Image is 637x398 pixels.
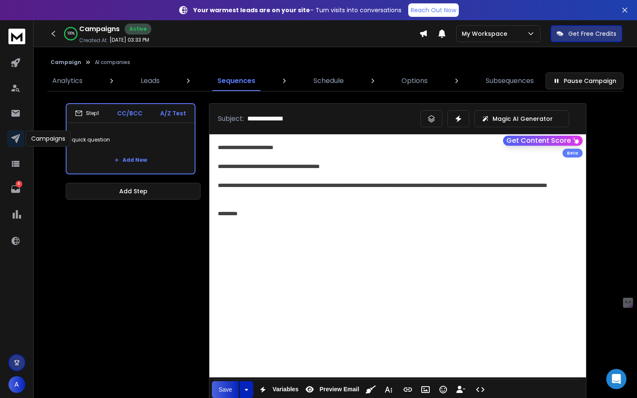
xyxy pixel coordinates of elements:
button: Pause Campaign [546,72,624,89]
div: Step 1 [75,110,99,117]
button: Insert Link (⌘K) [400,381,416,398]
p: Schedule [313,76,344,86]
p: [DATE] 03:33 PM [110,37,149,43]
p: AI companies [95,59,130,66]
button: Code View [472,381,488,398]
p: Leads [141,76,160,86]
p: Subject: [218,114,244,124]
p: Options [401,76,428,86]
a: Reach Out Now [408,3,459,17]
p: 4 [16,181,22,187]
a: Sequences [212,71,260,91]
button: Save [212,381,239,398]
button: Campaign [51,59,81,66]
li: Step1CC/BCCA/Z Testquick questionAdd New [66,103,195,174]
button: Add Step [66,183,201,200]
p: A/Z Test [160,109,186,118]
div: Campaigns [26,131,71,147]
button: Preview Email [302,381,361,398]
a: Schedule [308,71,349,91]
p: CC/BCC [117,109,142,118]
a: Leads [136,71,165,91]
p: Magic AI Generator [492,115,553,123]
button: More Text [380,381,396,398]
a: 4 [7,181,24,198]
button: A [8,376,25,393]
button: Emoticons [435,381,451,398]
button: Add New [107,152,154,168]
h1: Campaigns [79,24,120,34]
button: Get Free Credits [551,25,622,42]
a: Analytics [47,71,88,91]
p: 100 % [67,31,75,36]
a: Options [396,71,433,91]
div: Active [125,24,151,35]
img: logo [8,29,25,44]
p: quick question [72,128,190,152]
button: Magic AI Generator [474,110,569,127]
span: Variables [271,386,300,393]
p: Subsequences [486,76,534,86]
strong: Your warmest leads are on your site [193,6,310,14]
div: Beta [562,149,583,158]
p: – Turn visits into conversations [193,6,401,14]
span: Preview Email [318,386,361,393]
p: My Workspace [462,29,511,38]
button: Insert Unsubscribe Link [453,381,469,398]
button: Variables [255,381,300,398]
a: Subsequences [481,71,539,91]
p: Sequences [217,76,255,86]
p: Get Free Credits [568,29,616,38]
button: Get Content Score [503,136,583,146]
p: Reach Out Now [411,6,456,14]
div: Open Intercom Messenger [606,369,626,389]
button: Clean HTML [363,381,379,398]
button: Insert Image (⌘P) [418,381,434,398]
p: Analytics [52,76,83,86]
p: Created At: [79,37,108,44]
